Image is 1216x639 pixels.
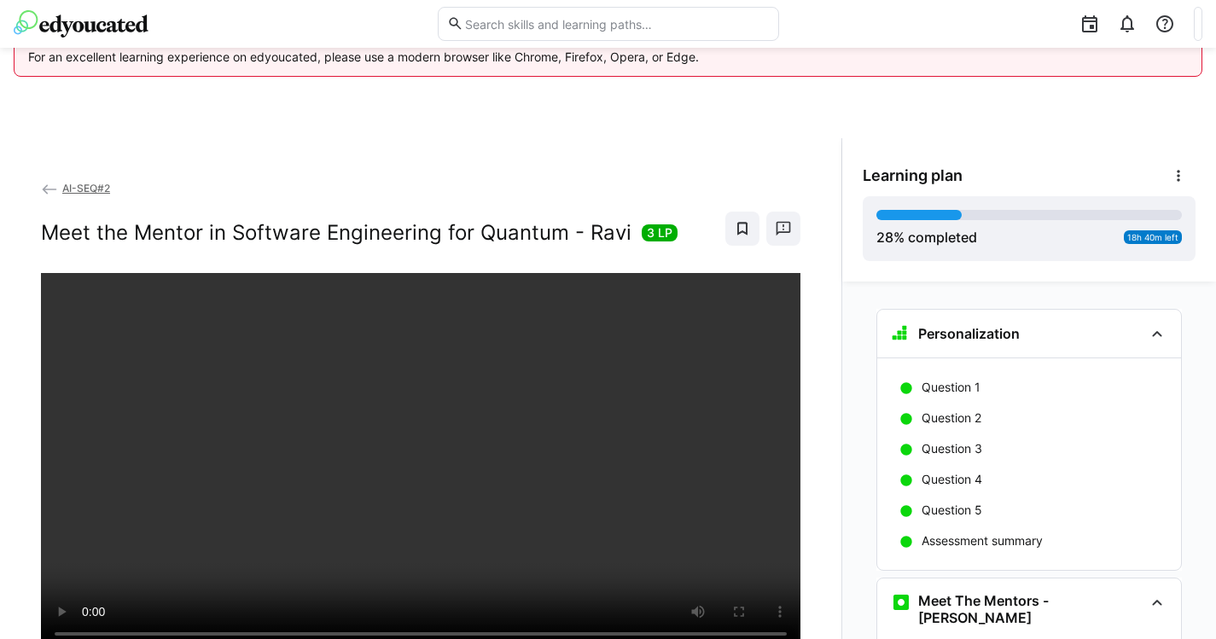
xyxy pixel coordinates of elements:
[922,410,981,427] p: Question 2
[922,532,1043,549] p: Assessment summary
[463,16,769,32] input: Search skills and learning paths…
[1127,232,1178,242] span: 18h 40m left
[922,379,980,396] p: Question 1
[62,182,110,195] span: AI-SEQ#2
[922,440,982,457] p: Question 3
[918,325,1020,342] h3: Personalization
[876,227,977,247] div: % completed
[922,471,982,488] p: Question 4
[41,182,110,195] a: AI-SEQ#2
[876,229,893,246] span: 28
[922,502,982,519] p: Question 5
[28,49,1188,66] p: For an excellent learning experience on edyoucated, please use a modern browser like Chrome, Fire...
[41,220,631,246] h2: Meet the Mentor in Software Engineering for Quantum - Ravi
[918,592,1143,626] h3: Meet The Mentors - [PERSON_NAME]
[863,166,963,185] span: Learning plan
[647,224,672,241] span: 3 LP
